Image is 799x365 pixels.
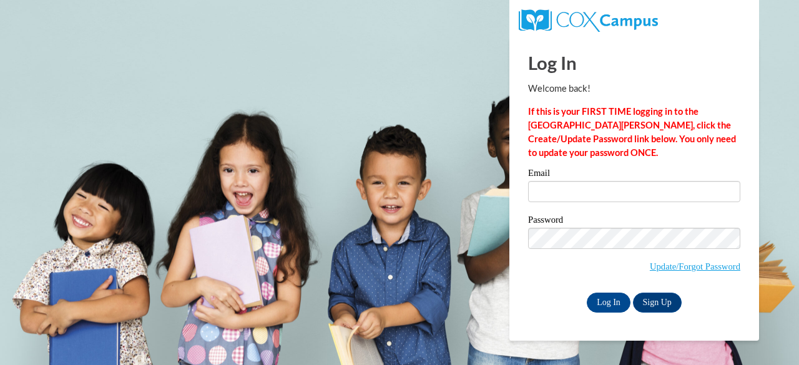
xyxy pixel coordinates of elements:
[633,293,682,313] a: Sign Up
[650,261,740,271] a: Update/Forgot Password
[587,293,630,313] input: Log In
[528,50,740,75] h1: Log In
[519,9,658,32] img: COX Campus
[528,106,736,158] strong: If this is your FIRST TIME logging in to the [GEOGRAPHIC_DATA][PERSON_NAME], click the Create/Upd...
[528,168,740,181] label: Email
[528,82,740,95] p: Welcome back!
[528,215,740,228] label: Password
[519,14,658,25] a: COX Campus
